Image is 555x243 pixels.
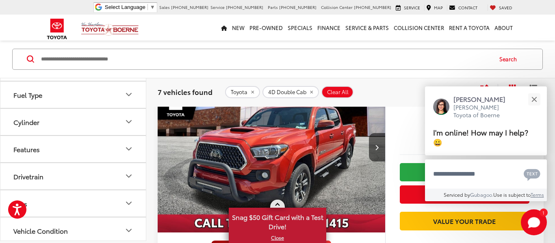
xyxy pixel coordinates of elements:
[424,4,445,11] a: Map
[124,198,134,208] div: Tags
[488,4,514,11] a: My Saved Vehicles
[285,15,315,41] a: Specials
[315,15,343,41] a: Finance
[40,49,492,69] input: Search by Make, Model, or Keyword
[219,15,230,41] a: Home
[453,103,514,119] p: [PERSON_NAME] Toyota of Boerne
[499,4,512,11] span: Saved
[492,49,529,69] button: Search
[262,86,319,98] button: remove 4D%20Double%20Cab
[343,15,391,41] a: Service & Parts: Opens in a new tab
[498,84,523,100] button: Grid View
[394,4,422,11] a: Service
[404,4,420,11] span: Service
[0,82,147,108] button: Fuel TypeFuel Type
[171,4,208,10] span: [PHONE_NUMBER]
[400,108,529,128] span: $25,200
[321,4,353,10] span: Collision Center
[0,163,147,189] button: DrivetrainDrivetrain
[13,227,68,234] div: Vehicle Condition
[521,209,547,235] button: Toggle Chat Window
[434,4,443,11] span: Map
[425,86,547,201] div: Close[PERSON_NAME][PERSON_NAME] Toyota of BoerneI'm online! How may I help? 😀Type your messageCha...
[231,89,247,95] span: Toyota
[124,90,134,99] div: Fuel Type
[447,4,479,11] a: Contact
[453,95,514,103] p: [PERSON_NAME]
[521,165,543,183] button: Chat with SMS
[150,4,155,10] span: ▼
[105,4,155,10] a: Select Language​
[523,84,544,100] button: List View
[400,212,529,230] a: Value Your Trade
[230,209,325,233] span: Snag $50 Gift Card with a Test Drive!
[13,145,40,153] div: Features
[400,185,529,204] button: Get Price Now
[268,89,306,95] span: 4D Double Cab
[226,4,263,10] span: [PHONE_NUMBER]
[444,191,470,198] span: Serviced by
[105,4,145,10] span: Select Language
[542,211,544,214] span: 1
[13,200,27,207] div: Tags
[225,86,260,98] button: remove Toyota
[13,172,43,180] div: Drivetrain
[230,15,247,41] a: New
[433,127,528,147] span: I'm online! How may I help? 😀
[124,144,134,154] div: Features
[493,191,531,198] span: Use is subject to
[521,209,547,235] svg: Start Chat
[13,91,42,99] div: Fuel Type
[157,62,386,233] a: 2018 Toyota Tacoma TRD Sport V62018 Toyota Tacoma TRD Sport V62018 Toyota Tacoma TRD Sport V62018...
[354,4,391,10] span: [PHONE_NUMBER]
[400,163,529,181] a: Check Availability
[124,171,134,181] div: Drivetrain
[391,15,447,41] a: Collision Center
[525,90,543,108] button: Close
[476,84,498,100] button: Select sort value
[13,118,39,126] div: Cylinder
[158,87,212,97] span: 7 vehicles found
[400,132,529,140] span: [DATE] Price:
[0,136,147,162] button: FeaturesFeatures
[458,4,477,11] span: Contact
[81,22,139,36] img: Vic Vaughan Toyota of Boerne
[425,159,547,189] textarea: Type your message
[210,4,225,10] span: Service
[42,16,72,42] img: Toyota
[0,190,147,217] button: TagsTags
[369,133,385,161] button: Next image
[268,4,278,10] span: Parts
[159,4,170,10] span: Sales
[124,117,134,127] div: Cylinder
[327,89,349,95] span: Clear All
[157,62,386,233] img: 2018 Toyota Tacoma TRD Sport V6
[157,62,386,233] div: 2018 Toyota Tacoma TRD Sport V6 0
[492,15,515,41] a: About
[470,191,493,198] a: Gubagoo.
[531,191,544,198] a: Terms
[321,86,353,98] button: Clear All
[0,109,147,135] button: CylinderCylinder
[124,226,134,235] div: Vehicle Condition
[447,15,492,41] a: Rent a Toyota
[147,4,148,10] span: ​
[279,4,317,10] span: [PHONE_NUMBER]
[247,15,285,41] a: Pre-Owned
[524,168,540,181] svg: Text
